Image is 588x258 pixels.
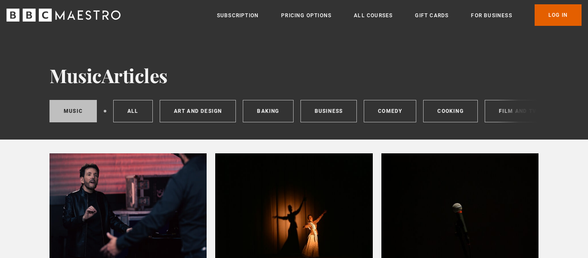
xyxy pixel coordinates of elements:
[535,4,582,26] a: Log In
[6,9,121,22] svg: BBC Maestro
[415,11,449,20] a: Gift Cards
[50,62,102,88] span: Music
[354,11,393,20] a: All Courses
[217,11,259,20] a: Subscription
[50,100,97,122] a: Music
[217,4,582,26] nav: Primary
[281,11,331,20] a: Pricing Options
[50,65,538,86] h1: Articles
[485,100,551,122] a: Film and TV
[471,11,512,20] a: For business
[300,100,357,122] a: Business
[113,100,153,122] a: All
[50,100,538,126] nav: Categories
[160,100,236,122] a: Art and Design
[364,100,416,122] a: Comedy
[243,100,293,122] a: Baking
[423,100,477,122] a: Cooking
